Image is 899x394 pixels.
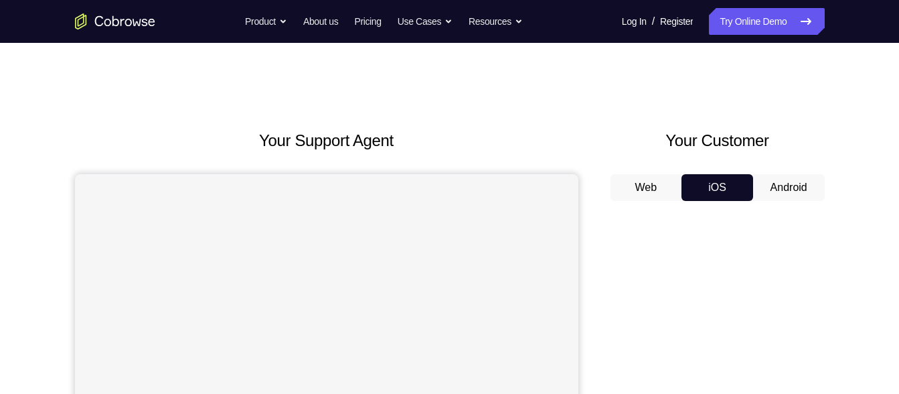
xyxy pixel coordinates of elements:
[398,8,453,35] button: Use Cases
[610,174,682,201] button: Web
[610,129,825,153] h2: Your Customer
[660,8,693,35] a: Register
[709,8,824,35] a: Try Online Demo
[681,174,753,201] button: iOS
[753,174,825,201] button: Android
[245,8,287,35] button: Product
[652,13,655,29] span: /
[469,8,523,35] button: Resources
[354,8,381,35] a: Pricing
[75,13,155,29] a: Go to the home page
[75,129,578,153] h2: Your Support Agent
[622,8,647,35] a: Log In
[303,8,338,35] a: About us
